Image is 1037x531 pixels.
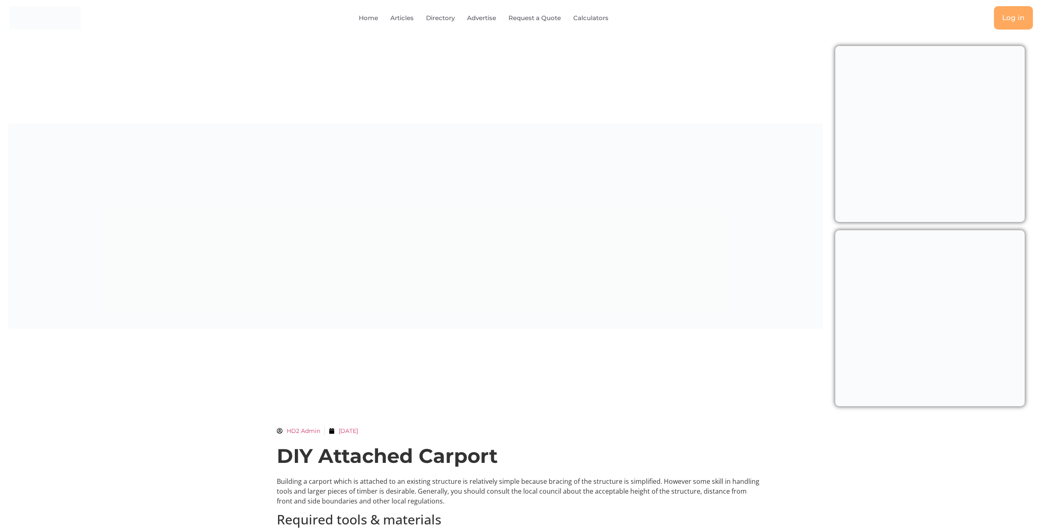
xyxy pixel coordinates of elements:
time: [DATE] [339,427,358,435]
a: Directory [426,9,455,27]
img: Create Articles [835,46,1025,222]
h1: DIY Attached Carport [277,444,761,468]
span: Log in [1002,14,1025,21]
a: Home [359,9,378,27]
a: HD2 Admin [277,427,320,435]
nav: Menu [210,9,776,27]
img: Join Directory [835,230,1025,406]
a: Request a Quote [508,9,561,27]
a: Calculators [573,9,609,27]
a: Articles [390,9,414,27]
p: Building a carport which is attached to an existing structure is relatively simple because bracin... [277,476,761,506]
h2: Required tools & materials [277,512,761,527]
a: Log in [994,6,1033,30]
span: HD2 Admin [283,427,320,435]
a: Advertise [467,9,496,27]
a: [DATE] [329,427,358,435]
